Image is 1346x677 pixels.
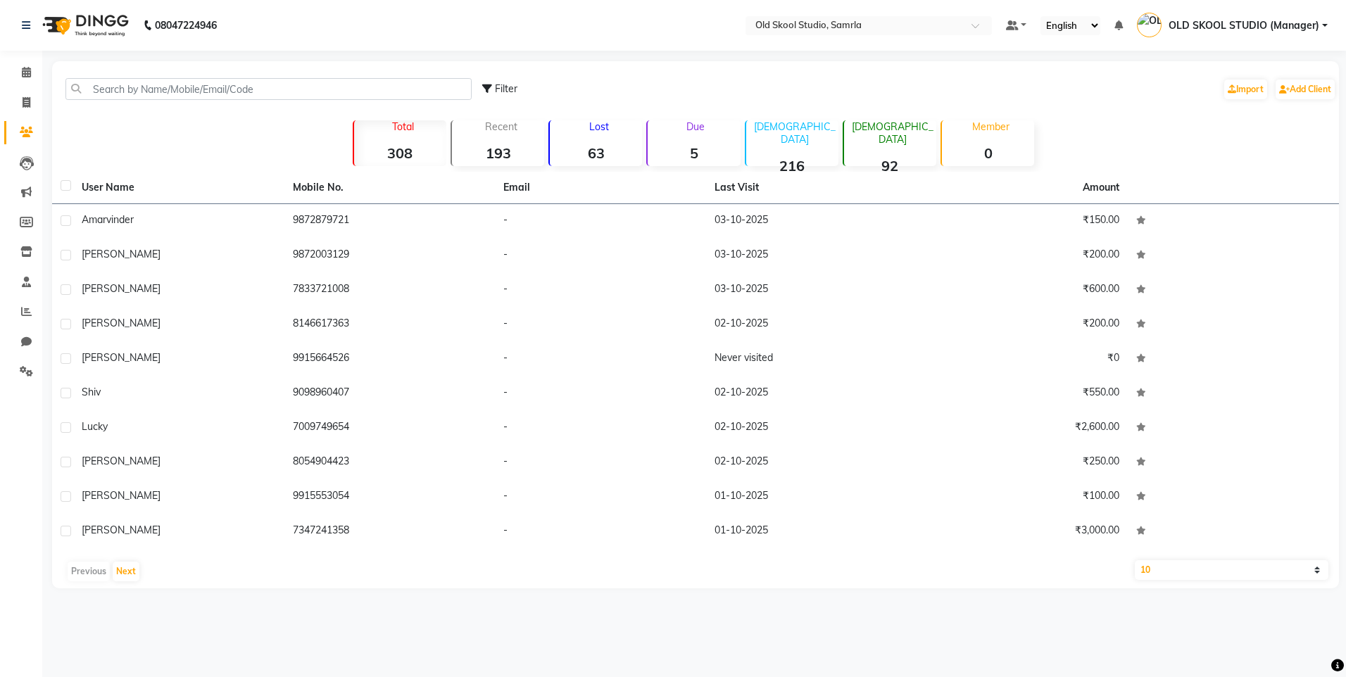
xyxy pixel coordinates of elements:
[284,445,496,480] td: 8054904423
[706,239,917,273] td: 03-10-2025
[917,514,1128,549] td: ₹3,000.00
[648,144,740,162] strong: 5
[850,120,936,146] p: [DEMOGRAPHIC_DATA]
[82,248,161,260] span: [PERSON_NAME]
[1137,13,1162,37] img: OLD SKOOL STUDIO (Manager)
[706,377,917,411] td: 02-10-2025
[495,82,517,95] span: Filter
[65,78,472,100] input: Search by Name/Mobile/Email/Code
[495,172,706,204] th: Email
[495,480,706,514] td: -
[113,562,139,581] button: Next
[284,172,496,204] th: Mobile No.
[82,489,161,502] span: [PERSON_NAME]
[917,239,1128,273] td: ₹200.00
[917,445,1128,480] td: ₹250.00
[360,120,446,133] p: Total
[495,377,706,411] td: -
[752,120,838,146] p: [DEMOGRAPHIC_DATA]
[354,144,446,162] strong: 308
[82,524,161,536] span: [PERSON_NAME]
[844,157,936,175] strong: 92
[706,342,917,377] td: Never visited
[284,411,496,445] td: 7009749654
[917,204,1128,239] td: ₹150.00
[495,445,706,480] td: -
[284,239,496,273] td: 9872003129
[82,351,161,364] span: [PERSON_NAME]
[495,308,706,342] td: -
[495,273,706,308] td: -
[82,282,161,295] span: [PERSON_NAME]
[1224,80,1267,99] a: Import
[746,157,838,175] strong: 216
[495,514,706,549] td: -
[917,308,1128,342] td: ₹200.00
[948,120,1034,133] p: Member
[706,308,917,342] td: 02-10-2025
[917,342,1128,377] td: ₹0
[917,480,1128,514] td: ₹100.00
[73,172,284,204] th: User Name
[495,239,706,273] td: -
[36,6,132,45] img: logo
[495,342,706,377] td: -
[650,120,740,133] p: Due
[1276,80,1335,99] a: Add Client
[495,411,706,445] td: -
[82,213,134,226] span: amarvinder
[284,273,496,308] td: 7833721008
[284,514,496,549] td: 7347241358
[458,120,544,133] p: Recent
[1074,172,1128,203] th: Amount
[942,144,1034,162] strong: 0
[917,273,1128,308] td: ₹600.00
[550,144,642,162] strong: 63
[284,204,496,239] td: 9872879721
[555,120,642,133] p: Lost
[706,411,917,445] td: 02-10-2025
[706,172,917,204] th: Last Visit
[706,204,917,239] td: 03-10-2025
[155,6,217,45] b: 08047224946
[495,204,706,239] td: -
[917,411,1128,445] td: ₹2,600.00
[452,144,544,162] strong: 193
[82,317,161,329] span: [PERSON_NAME]
[82,455,161,467] span: [PERSON_NAME]
[917,377,1128,411] td: ₹550.00
[1169,18,1319,33] span: OLD SKOOL STUDIO (Manager)
[284,377,496,411] td: 9098960407
[284,480,496,514] td: 9915553054
[82,386,101,398] span: shiv
[706,273,917,308] td: 03-10-2025
[284,342,496,377] td: 9915664526
[706,445,917,480] td: 02-10-2025
[706,514,917,549] td: 01-10-2025
[284,308,496,342] td: 8146617363
[706,480,917,514] td: 01-10-2025
[82,420,108,433] span: lucky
